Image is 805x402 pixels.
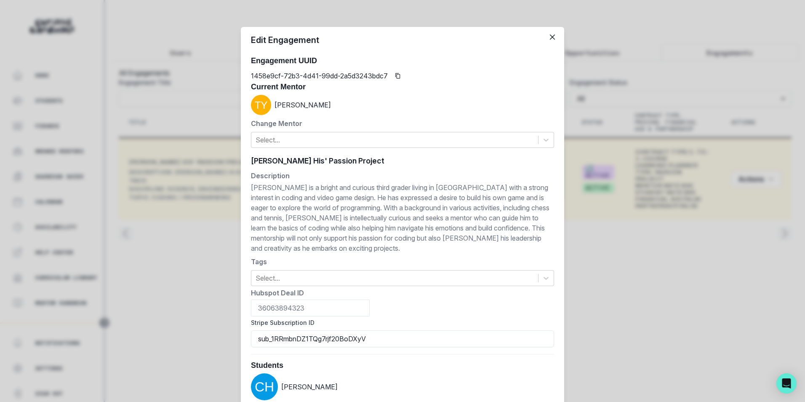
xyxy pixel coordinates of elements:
p: [PERSON_NAME] [275,100,331,110]
p: [PERSON_NAME] [281,382,338,392]
img: Toby [251,95,271,115]
label: Description [251,171,549,181]
p: Change Mentor [251,118,554,129]
label: Stripe Subscription ID [251,318,549,327]
div: Open Intercom Messenger [776,373,797,394]
span: [PERSON_NAME] is a bright and curious third grader living in [GEOGRAPHIC_DATA] with a strong inte... [251,181,554,255]
h3: Engagement UUID [251,56,554,66]
button: Close [546,30,559,44]
p: 1458e9cf-72b3-4d41-99dd-2a5d3243bdc7 [251,71,388,81]
span: [PERSON_NAME] His' Passion Project [251,155,384,167]
img: svg [251,373,278,400]
h3: Current Mentor [251,83,554,92]
button: Copied to clipboard [391,69,405,83]
h3: Students [251,361,554,370]
p: Tags [251,257,554,267]
header: Edit Engagement [241,27,564,53]
p: Hubspot Deal ID [251,288,554,298]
